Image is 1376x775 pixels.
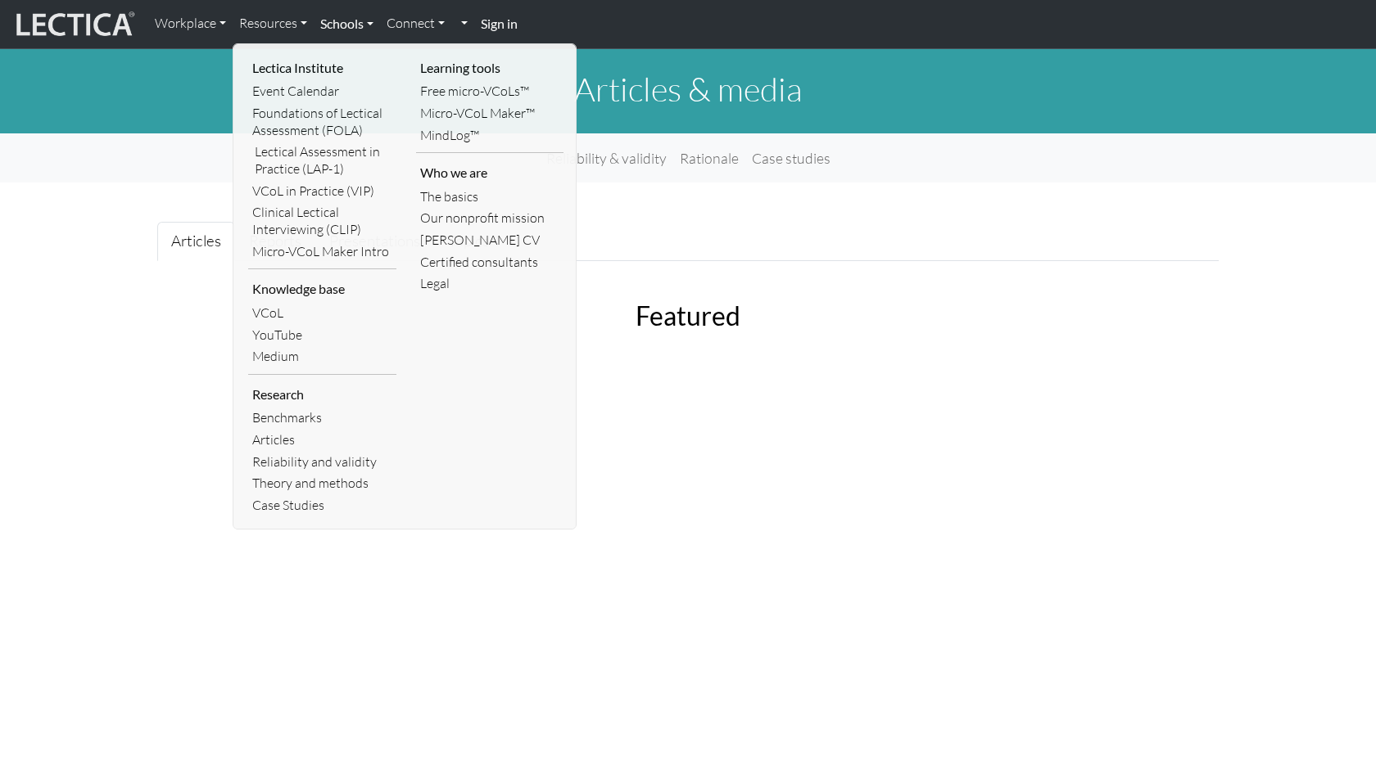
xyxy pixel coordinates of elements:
a: Workplace [148,7,233,41]
h1: Articles & media [157,70,1219,109]
li: Who we are [416,160,564,186]
a: Schools [314,7,380,41]
h2: Featured [256,300,1120,331]
a: Sign in [474,7,524,42]
a: Case Studies [248,494,396,516]
strong: Sign in [481,16,518,31]
a: Free micro-VCoLs™ [416,80,564,102]
li: Learning tools [416,55,564,81]
a: Case studies [745,140,837,176]
a: Theory and methods [248,472,396,494]
a: Micro-VCoL Maker Intro [248,241,396,263]
a: Clinical Lectical Interviewing (CLIP) [248,201,396,240]
a: Micro-VCoL Maker™ [416,102,564,124]
a: Reliability & validity [540,140,673,176]
a: VCoL [248,302,396,324]
a: Articles [157,222,235,261]
li: Knowledge base [248,276,396,302]
a: Legal [416,273,564,295]
a: Event Calendar [248,80,396,102]
img: lecticalive [12,9,135,40]
a: Our nonprofit mission [416,207,564,229]
a: Resources [233,7,314,41]
a: The basics [416,186,564,208]
a: Certified consultants [416,251,564,273]
li: Research [248,381,396,408]
a: Rationale [673,140,745,176]
a: Medium [248,345,396,367]
a: [PERSON_NAME] CV [416,229,564,251]
a: MindLog™ [416,124,564,146]
a: VCoL in Practice (VIP) [248,180,396,202]
a: Benchmarks [248,407,396,429]
a: Lectical Assessment in Practice (LAP-1) [248,141,396,179]
a: Articles [248,429,396,451]
li: Lectica Institute [248,55,396,81]
a: Reliability and validity [248,451,396,473]
a: Foundations of Lectical Assessment (FOLA) [248,102,396,141]
a: YouTube [248,324,396,346]
a: Connect [380,7,451,41]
